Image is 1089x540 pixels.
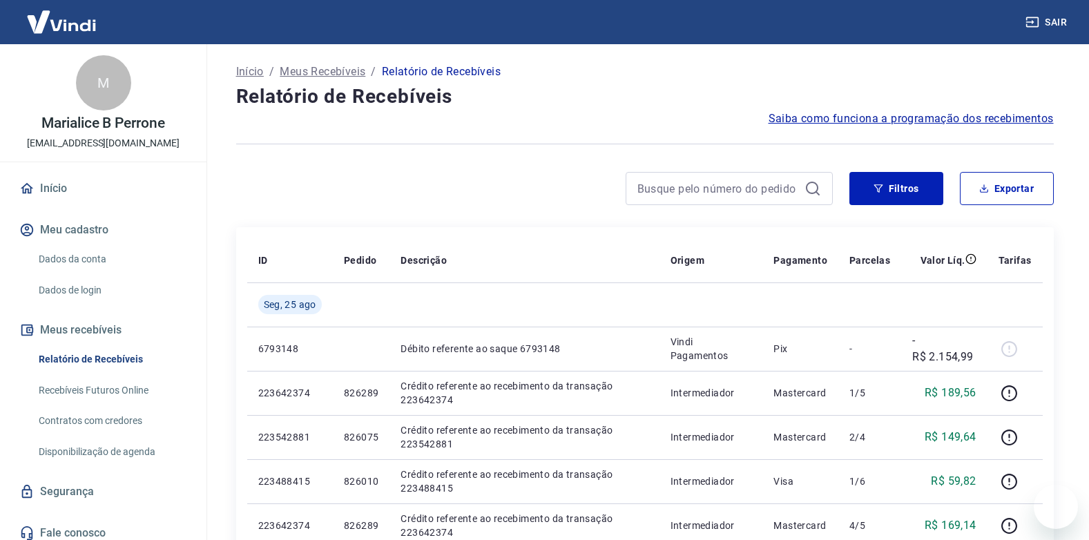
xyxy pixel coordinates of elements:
[344,519,378,532] p: 826289
[280,64,365,80] a: Meus Recebíveis
[401,423,648,451] p: Crédito referente ao recebimento da transação 223542881
[33,376,190,405] a: Recebíveis Futuros Online
[925,429,976,445] p: R$ 149,64
[849,342,890,356] p: -
[773,474,827,488] p: Visa
[849,519,890,532] p: 4/5
[773,253,827,267] p: Pagamento
[849,430,890,444] p: 2/4
[401,379,648,407] p: Crédito referente ao recebimento da transação 223642374
[33,438,190,466] a: Disponibilização de agenda
[401,512,648,539] p: Crédito referente ao recebimento da transação 223642374
[17,1,106,43] img: Vindi
[236,83,1054,110] h4: Relatório de Recebíveis
[17,476,190,507] a: Segurança
[773,430,827,444] p: Mastercard
[401,467,648,495] p: Crédito referente ao recebimento da transação 223488415
[773,342,827,356] p: Pix
[344,474,378,488] p: 826010
[258,474,322,488] p: 223488415
[17,173,190,204] a: Início
[382,64,501,80] p: Relatório de Recebíveis
[33,345,190,374] a: Relatório de Recebíveis
[671,386,752,400] p: Intermediador
[258,430,322,444] p: 223542881
[849,474,890,488] p: 1/6
[264,298,316,311] span: Seg, 25 ago
[773,386,827,400] p: Mastercard
[849,386,890,400] p: 1/5
[33,407,190,435] a: Contratos com credores
[769,110,1054,127] a: Saiba como funciona a programação dos recebimentos
[41,116,165,131] p: Marialice B Perrone
[671,474,752,488] p: Intermediador
[921,253,965,267] p: Valor Líq.
[27,136,180,151] p: [EMAIL_ADDRESS][DOMAIN_NAME]
[258,386,322,400] p: 223642374
[931,473,976,490] p: R$ 59,82
[401,253,447,267] p: Descrição
[344,430,378,444] p: 826075
[671,335,752,363] p: Vindi Pagamentos
[925,385,976,401] p: R$ 189,56
[33,276,190,305] a: Dados de login
[999,253,1032,267] p: Tarifas
[671,430,752,444] p: Intermediador
[912,332,976,365] p: -R$ 2.154,99
[1034,485,1078,529] iframe: Botão para abrir a janela de mensagens
[637,178,799,199] input: Busque pelo número do pedido
[344,386,378,400] p: 826289
[960,172,1054,205] button: Exportar
[258,253,268,267] p: ID
[33,245,190,273] a: Dados da conta
[344,253,376,267] p: Pedido
[925,517,976,534] p: R$ 169,14
[17,315,190,345] button: Meus recebíveis
[849,253,890,267] p: Parcelas
[1023,10,1072,35] button: Sair
[401,342,648,356] p: Débito referente ao saque 6793148
[773,519,827,532] p: Mastercard
[371,64,376,80] p: /
[671,253,704,267] p: Origem
[269,64,274,80] p: /
[671,519,752,532] p: Intermediador
[236,64,264,80] a: Início
[258,342,322,356] p: 6793148
[76,55,131,110] div: M
[17,215,190,245] button: Meu cadastro
[849,172,943,205] button: Filtros
[258,519,322,532] p: 223642374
